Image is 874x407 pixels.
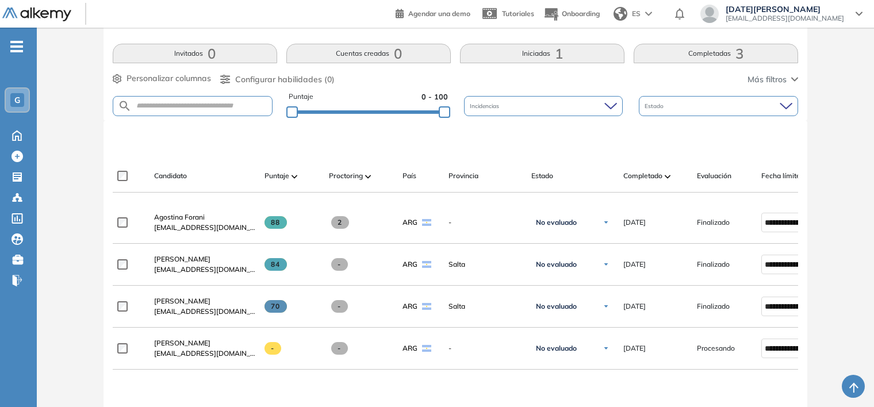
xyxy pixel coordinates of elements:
a: Agostina Forani [154,212,255,222]
img: Ícono de flecha [603,261,609,268]
span: [DATE] [623,259,646,270]
button: Invitados0 [113,44,277,63]
span: [EMAIL_ADDRESS][DOMAIN_NAME] [726,14,844,23]
span: Finalizado [697,259,730,270]
span: Tutoriales [502,9,534,18]
button: Configurar habilidades (0) [220,74,335,86]
span: 0 - 100 [421,91,448,102]
span: [DATE] [623,301,646,312]
span: No evaluado [536,302,577,311]
div: Estado [639,96,798,116]
span: G [14,95,20,105]
span: Más filtros [747,74,787,86]
div: Incidencias [464,96,623,116]
span: - [331,342,348,355]
a: [PERSON_NAME] [154,296,255,306]
span: - [448,217,522,228]
span: Evaluación [697,171,731,181]
img: Ícono de flecha [603,219,609,226]
span: No evaluado [536,344,577,353]
span: Configurar habilidades (0) [235,74,335,86]
span: Finalizado [697,301,730,312]
img: Ícono de flecha [603,303,609,310]
img: [missing "en.ARROW_ALT" translation] [292,175,297,178]
span: [EMAIL_ADDRESS][DOMAIN_NAME] [154,306,255,317]
span: ARG [402,343,417,354]
span: [EMAIL_ADDRESS][DOMAIN_NAME] [154,348,255,359]
span: Salta [448,259,522,270]
button: Personalizar columnas [113,72,211,85]
img: Ícono de flecha [603,345,609,352]
span: Finalizado [697,217,730,228]
img: arrow [645,11,652,16]
button: Cuentas creadas0 [286,44,451,63]
img: ARG [422,303,431,310]
button: Iniciadas1 [460,44,624,63]
i: - [10,45,23,48]
img: [missing "en.ARROW_ALT" translation] [665,175,670,178]
span: ARG [402,259,417,270]
span: [PERSON_NAME] [154,255,210,263]
span: Procesando [697,343,735,354]
span: Agendar una demo [408,9,470,18]
span: Incidencias [470,102,501,110]
span: Provincia [448,171,478,181]
span: Candidato [154,171,187,181]
span: [DATE] [623,343,646,354]
span: 70 [264,300,287,313]
button: Onboarding [543,2,600,26]
a: [PERSON_NAME] [154,254,255,264]
span: ES [632,9,641,19]
img: [missing "en.ARROW_ALT" translation] [365,175,371,178]
span: - [448,343,522,354]
span: No evaluado [536,260,577,269]
span: Puntaje [289,91,313,102]
span: 2 [331,216,349,229]
span: 84 [264,258,287,271]
span: Salta [448,301,522,312]
span: [EMAIL_ADDRESS][DOMAIN_NAME] [154,264,255,275]
a: Agendar una demo [396,6,470,20]
span: Puntaje [264,171,289,181]
span: [PERSON_NAME] [154,297,210,305]
span: No evaluado [536,218,577,227]
span: [DATE][PERSON_NAME] [726,5,844,14]
span: [EMAIL_ADDRESS][DOMAIN_NAME] [154,222,255,233]
img: SEARCH_ALT [118,99,132,113]
span: [PERSON_NAME] [154,339,210,347]
span: Proctoring [329,171,363,181]
img: ARG [422,345,431,352]
span: 88 [264,216,287,229]
span: Personalizar columnas [126,72,211,85]
span: País [402,171,416,181]
img: world [614,7,627,21]
a: [PERSON_NAME] [154,338,255,348]
button: Más filtros [747,74,798,86]
span: Completado [623,171,662,181]
span: Onboarding [562,9,600,18]
span: - [331,258,348,271]
span: Fecha límite [761,171,800,181]
button: Completadas3 [634,44,798,63]
span: ARG [402,301,417,312]
img: ARG [422,261,431,268]
span: ARG [402,217,417,228]
span: Estado [531,171,553,181]
span: - [331,300,348,313]
img: Logo [2,7,71,22]
span: [DATE] [623,217,646,228]
span: Agostina Forani [154,213,205,221]
img: ARG [422,219,431,226]
span: - [264,342,281,355]
span: Estado [645,102,666,110]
